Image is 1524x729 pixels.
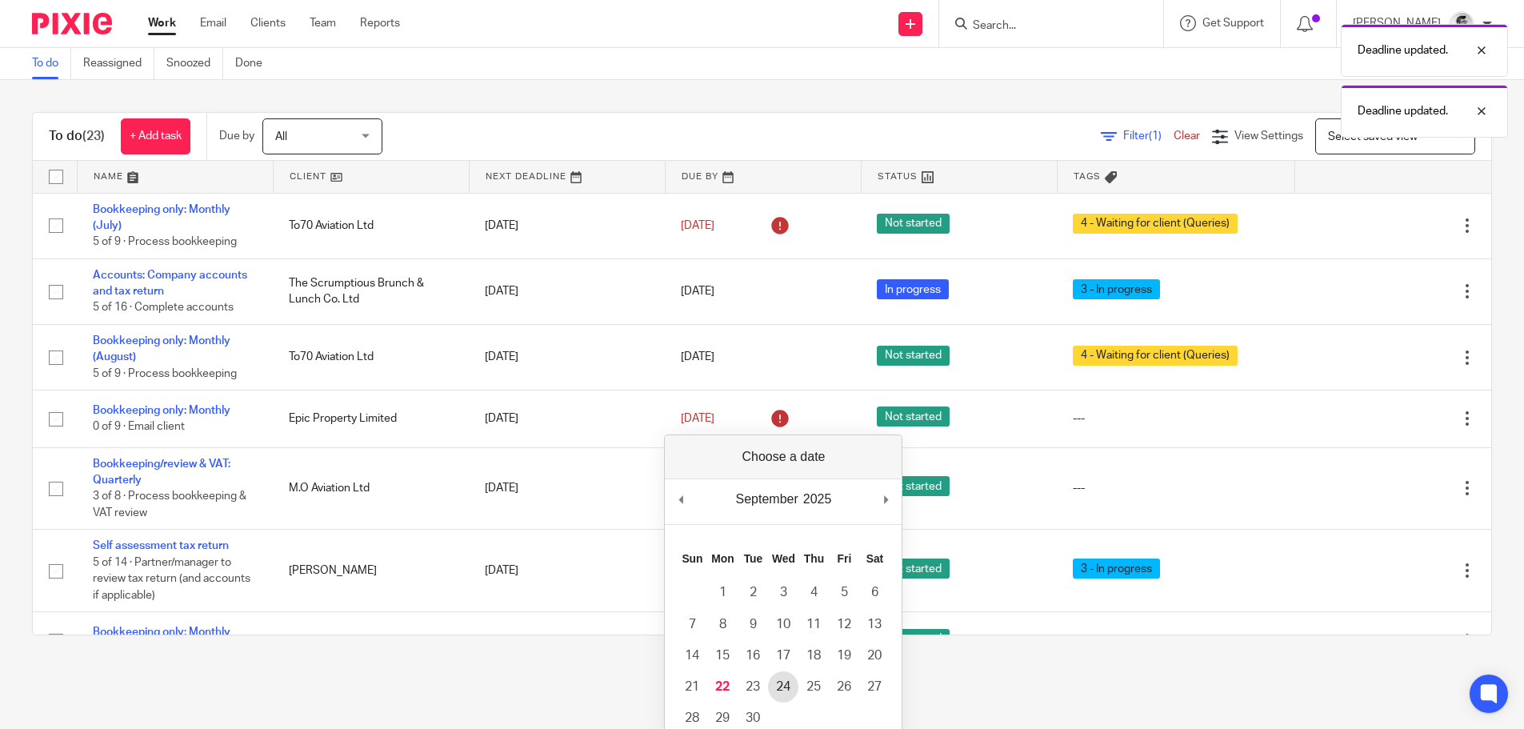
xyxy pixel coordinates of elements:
abbr: Tuesday [744,552,763,565]
span: [DATE] [681,413,714,424]
span: [DATE] [681,220,714,231]
abbr: Sunday [682,552,702,565]
div: 2025 [801,487,834,511]
button: 18 [798,640,829,671]
span: Select saved view [1328,131,1418,142]
div: --- [1073,411,1279,427]
button: 26 [829,671,859,703]
button: 10 [768,609,798,640]
a: Bookkeeping only: Monthly (August) [93,335,230,362]
span: 5 of 16 · Complete accounts [93,302,234,314]
td: [DATE] [469,447,665,530]
td: Epic Property Limited [273,391,469,447]
span: In progress [877,279,949,299]
td: [DATE] [469,258,665,324]
button: 6 [859,577,890,608]
button: 3 [768,577,798,608]
p: Due by [219,128,254,144]
a: Email [200,15,226,31]
abbr: Wednesday [772,552,795,565]
span: 4 - Waiting for client (Queries) [1073,346,1238,366]
button: 22 [707,671,738,703]
button: 23 [738,671,768,703]
td: The Scrumptious Brunch & Lunch Co. Ltd [273,258,469,324]
span: 5 of 9 · Process bookkeeping [93,368,237,379]
td: [DATE] [469,193,665,258]
button: 24 [768,671,798,703]
td: [DATE] [469,612,665,669]
span: 0 of 9 · Email client [93,421,185,432]
span: 3 - In progress [1073,279,1160,299]
span: 4 - Waiting for client (Queries) [1073,214,1238,234]
button: 11 [798,609,829,640]
button: 20 [859,640,890,671]
a: Done [235,48,274,79]
a: Reports [360,15,400,31]
td: Epic Property Limited [273,612,469,669]
button: 2 [738,577,768,608]
span: 3 - In progress [1073,559,1160,579]
a: To do [32,48,71,79]
span: All [275,131,287,142]
td: [DATE] [469,324,665,390]
img: Adam_2025.jpg [1449,11,1474,37]
div: September [734,487,801,511]
button: 16 [738,640,768,671]
p: Deadline updated. [1358,42,1448,58]
button: 17 [768,640,798,671]
button: 7 [677,609,707,640]
a: Clients [250,15,286,31]
button: 5 [829,577,859,608]
td: To70 Aviation Ltd [273,324,469,390]
td: To70 Aviation Ltd [273,193,469,258]
button: 25 [798,671,829,703]
span: Not started [877,214,950,234]
abbr: Monday [711,552,734,565]
a: Bookkeeping only: Monthly [93,627,230,638]
a: Bookkeeping/review & VAT: Quarterly [93,459,230,486]
span: 5 of 9 · Process bookkeeping [93,236,237,247]
a: Accounts: Company accounts and tax return [93,270,247,297]
button: 27 [859,671,890,703]
a: Team [310,15,336,31]
a: Bookkeeping only: Monthly [93,405,230,416]
button: 8 [707,609,738,640]
span: Not started [877,407,950,427]
a: Bookkeeping only: Monthly (July) [93,204,230,231]
td: [PERSON_NAME] [273,530,469,612]
span: [DATE] [681,286,714,297]
span: Not started [877,346,950,366]
a: + Add task [121,118,190,154]
a: Self assessment tax return [93,540,229,551]
img: Pixie [32,13,112,34]
button: 4 [798,577,829,608]
a: Reassigned [83,48,154,79]
h1: To do [49,128,105,145]
button: 12 [829,609,859,640]
a: Snoozed [166,48,223,79]
a: Work [148,15,176,31]
abbr: Friday [838,552,852,565]
td: [DATE] [469,391,665,447]
abbr: Thursday [804,552,824,565]
button: 1 [707,577,738,608]
span: (23) [82,130,105,142]
span: Tags [1074,172,1101,181]
span: Not started [877,559,950,579]
span: 5 of 14 · Partner/manager to review tax return (and accounts if applicable) [93,557,250,601]
button: Previous Month [673,487,689,511]
div: --- [1073,480,1279,496]
button: 19 [829,640,859,671]
button: 21 [677,671,707,703]
td: M.O Aviation Ltd [273,447,469,530]
span: Not started [877,476,950,496]
button: 14 [677,640,707,671]
button: 15 [707,640,738,671]
button: Next Month [878,487,894,511]
td: [DATE] [469,530,665,612]
abbr: Saturday [866,552,884,565]
div: --- [1073,632,1279,648]
button: 13 [859,609,890,640]
span: [DATE] [681,351,714,362]
button: 9 [738,609,768,640]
